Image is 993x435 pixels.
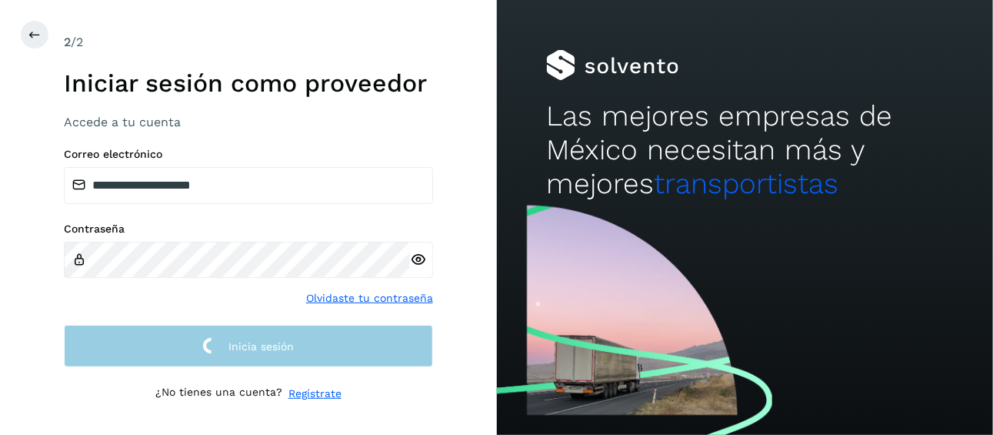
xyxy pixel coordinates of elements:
[64,69,433,98] h1: Iniciar sesión como proveedor
[64,325,433,367] button: Inicia sesión
[228,341,294,352] span: Inicia sesión
[288,386,342,402] a: Regístrate
[546,99,943,202] h2: Las mejores empresas de México necesitan más y mejores
[155,386,282,402] p: ¿No tienes una cuenta?
[64,148,433,161] label: Correo electrónico
[64,223,433,236] label: Contraseña
[654,167,838,200] span: transportistas
[306,290,433,306] a: Olvidaste tu contraseña
[64,115,433,129] h3: Accede a tu cuenta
